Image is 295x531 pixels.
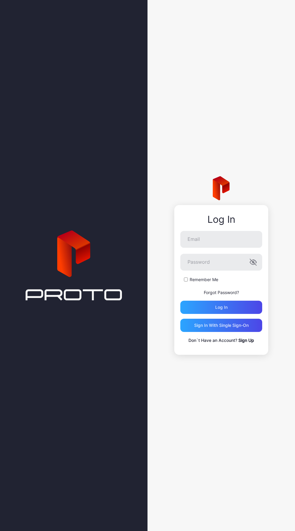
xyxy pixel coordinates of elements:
[204,290,239,295] a: Forgot Password?
[180,337,262,344] p: Don`t Have an Account?
[215,305,228,310] div: Log in
[238,338,254,343] a: Sign Up
[190,277,218,283] label: Remember Me
[180,214,262,225] div: Log In
[180,301,262,314] button: Log in
[180,231,262,248] input: Email
[180,254,262,271] input: Password
[194,323,249,328] div: Sign in With Single Sign-On
[180,319,262,332] button: Sign in With Single Sign-On
[250,259,257,266] button: Password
